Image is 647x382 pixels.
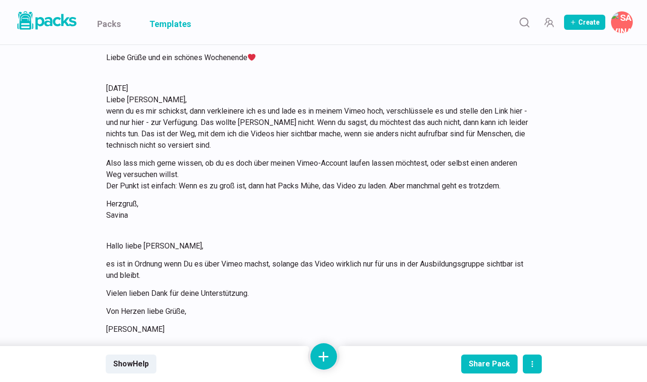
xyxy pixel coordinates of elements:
p: Von Herzen liebe Grüße, [106,306,530,317]
img: ❤️ [248,53,255,61]
p: [DATE] Liebe [PERSON_NAME], wenn du es mir schickst, dann verkleinere ich es und lade es in meine... [106,83,530,151]
button: Share Pack [461,355,518,373]
a: Packs logo [14,9,78,35]
button: ShowHelp [106,355,156,373]
button: Create Pack [564,15,605,30]
button: Manage Team Invites [539,13,558,32]
button: Search [515,13,534,32]
button: Savina Tilmann [611,11,633,33]
img: Packs logo [14,9,78,32]
p: Vielen lieben Dank für deine Unterstützung. [106,288,530,299]
p: [PERSON_NAME] [106,324,530,335]
div: Share Pack [469,359,510,368]
p: Hallo liebe [PERSON_NAME], [106,240,530,252]
p: es ist in Ordnung wenn Du es über Vimeo machst, solange das Video wirklich nur für uns in der Aus... [106,258,530,281]
p: Liebe Grüße und ein schönes Wochenende [106,52,530,63]
p: Herzgruß, Savina [106,198,530,221]
button: actions [523,355,542,373]
p: Also lass mich gerne wissen, ob du es doch über meinen Vimeo-Account laufen lassen möchtest, oder... [106,158,530,192]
